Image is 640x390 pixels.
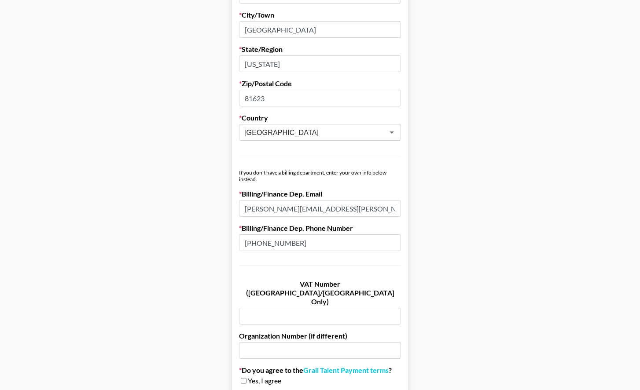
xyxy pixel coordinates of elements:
div: If you don't have a billing department, enter your own info below instead. [239,169,401,182]
label: State/Region [239,45,401,54]
span: Yes, I agree [248,376,281,385]
label: Zip/Postal Code [239,79,401,88]
label: City/Town [239,11,401,19]
a: Grail Talent Payment terms [303,366,389,375]
label: VAT Number ([GEOGRAPHIC_DATA]/[GEOGRAPHIC_DATA] Only) [239,280,401,306]
label: Organization Number (if different) [239,332,401,340]
label: Country [239,113,401,122]
label: Do you agree to the ? [239,366,401,375]
label: Billing/Finance Dep. Phone Number [239,224,401,233]
button: Open [386,126,398,139]
label: Billing/Finance Dep. Email [239,190,401,198]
